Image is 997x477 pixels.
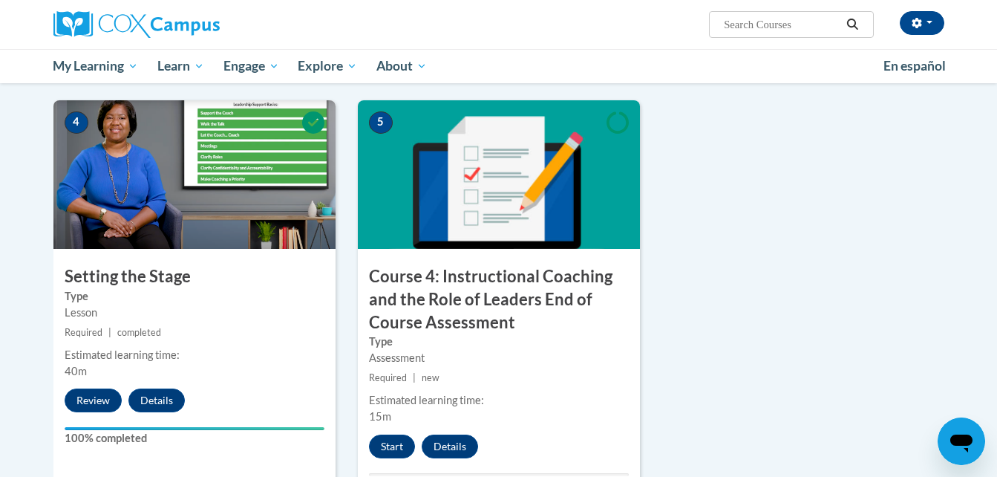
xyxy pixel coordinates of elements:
[722,16,841,33] input: Search Courses
[288,49,367,83] a: Explore
[369,435,415,458] button: Start
[369,111,393,134] span: 5
[53,100,336,249] img: Course Image
[358,265,640,334] h3: Course 4: Instructional Coaching and the Role of Leaders End of Course Assessment
[298,57,357,75] span: Explore
[53,265,336,288] h3: Setting the Stage
[841,16,863,33] button: Search
[413,372,416,383] span: |
[117,327,161,338] span: completed
[358,100,640,249] img: Course Image
[108,327,111,338] span: |
[157,57,204,75] span: Learn
[874,51,955,82] a: En español
[148,49,214,83] a: Learn
[65,365,87,377] span: 40m
[65,430,324,447] label: 100% completed
[422,435,478,458] button: Details
[369,392,629,409] div: Estimated learning time:
[938,418,985,465] iframe: Button to launch messaging window
[376,57,427,75] span: About
[65,427,324,430] div: Your progress
[53,11,336,38] a: Cox Campus
[369,410,391,423] span: 15m
[422,372,439,383] span: new
[65,327,102,338] span: Required
[65,347,324,363] div: Estimated learning time:
[128,389,185,412] button: Details
[65,305,324,321] div: Lesson
[369,372,407,383] span: Required
[369,350,629,366] div: Assessment
[65,288,324,305] label: Type
[900,11,944,35] button: Account Settings
[65,389,122,412] button: Review
[65,111,88,134] span: 4
[31,49,967,83] div: Main menu
[369,334,629,350] label: Type
[53,57,138,75] span: My Learning
[53,11,220,38] img: Cox Campus
[44,49,148,83] a: My Learning
[883,58,946,74] span: En español
[214,49,289,83] a: Engage
[367,49,437,83] a: About
[223,57,279,75] span: Engage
